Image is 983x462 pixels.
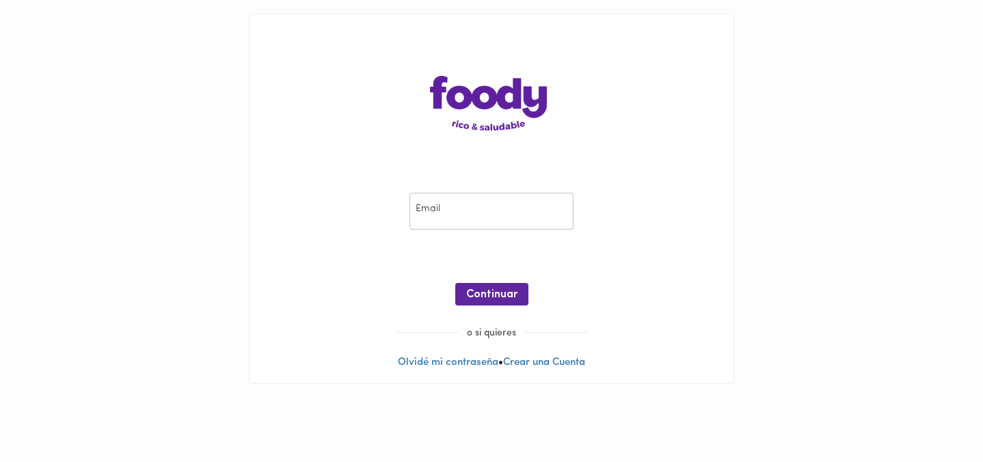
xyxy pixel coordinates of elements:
a: Crear una Cuenta [503,357,585,368]
span: Continuar [466,288,517,301]
img: logo-main-page.png [430,76,553,131]
div: • [250,14,733,383]
span: o si quieres [459,328,524,338]
button: Continuar [455,283,528,305]
input: pepitoperez@gmail.com [409,193,574,230]
a: Olvidé mi contraseña [398,357,498,368]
